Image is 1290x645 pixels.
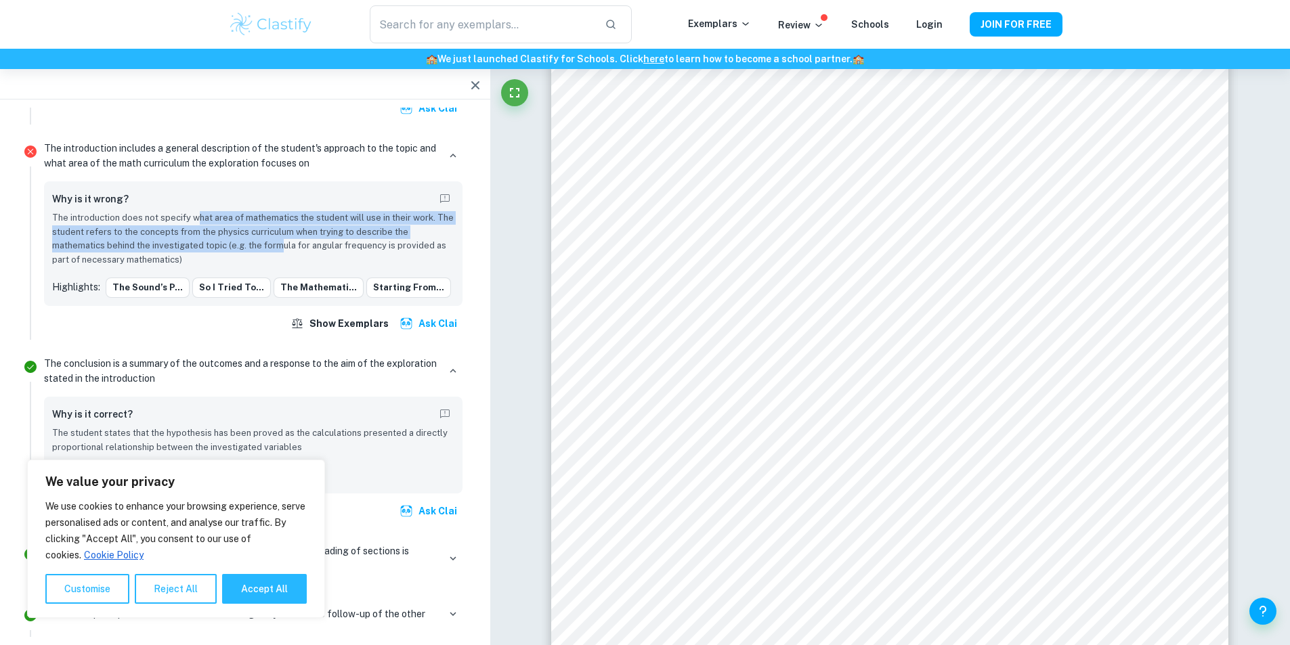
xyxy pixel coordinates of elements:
[22,143,39,160] svg: Incorrect
[22,359,39,375] svg: Correct
[1249,598,1276,625] button: Help and Feedback
[274,277,364,298] button: The mathemati...
[22,546,39,562] svg: Correct
[397,311,463,336] button: Ask Clai
[45,498,307,563] p: We use cookies to enhance your browsing experience, serve personalised ads or content, and analys...
[44,141,438,171] p: The introduction includes a general description of the student's approach to the topic and what a...
[916,19,943,30] a: Login
[52,192,129,206] h6: Why is it wrong?
[778,18,824,32] p: Review
[397,499,463,523] button: Ask Clai
[688,16,751,31] p: Exemplars
[52,407,133,422] h6: Why is it correct?
[192,277,271,298] button: So I tried to...
[643,53,664,64] a: here
[851,19,889,30] a: Schools
[435,190,454,208] button: Report mistake/confusion
[400,504,413,518] img: clai.svg
[44,356,438,386] p: The conclusion is a summary of the outcomes and a response to the aim of the exploration stated i...
[288,311,394,336] button: Show exemplars
[501,79,528,106] button: Fullscreen
[83,549,144,561] a: Cookie Policy
[370,5,593,43] input: Search for any exemplars...
[106,277,190,298] button: The sound’s p...
[426,53,437,64] span: 🏫
[3,51,1287,66] h6: We just launched Clastify for Schools. Click to learn how to become a school partner.
[366,277,451,298] button: Starting from...
[853,53,864,64] span: 🏫
[45,574,129,604] button: Customise
[27,460,325,618] div: We value your privacy
[222,574,307,604] button: Accept All
[135,574,217,604] button: Reject All
[400,317,413,330] img: clai.svg
[970,12,1062,37] button: JOIN FOR FREE
[52,280,100,294] p: Highlights:
[228,11,314,38] img: Clastify logo
[52,211,454,267] p: The introduction does not specify what area of mathematics the student will use in their work. Th...
[435,405,454,424] button: Report mistake/confusion
[45,474,307,490] p: We value your privacy
[52,426,454,454] p: The student states that the hypothesis has been proved as the calculations presented a directly p...
[22,607,39,623] svg: Correct
[397,96,463,120] button: Ask Clai
[400,102,413,115] img: clai.svg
